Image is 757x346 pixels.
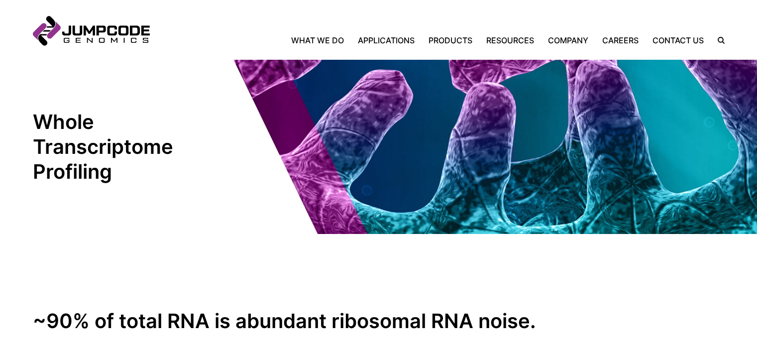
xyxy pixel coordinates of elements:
strong: ~90% of total RNA is abundant ribosomal RNA noise. [33,309,536,333]
label: Search the site. [711,37,725,44]
nav: Primary Navigation [150,34,711,46]
a: Applications [351,34,422,46]
a: Company [541,34,595,46]
a: Resources [479,34,541,46]
h1: Whole Transcriptome Profiling [33,110,212,184]
a: Contact Us [646,34,711,46]
a: What We Do [291,34,351,46]
a: Careers [595,34,646,46]
a: Products [422,34,479,46]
